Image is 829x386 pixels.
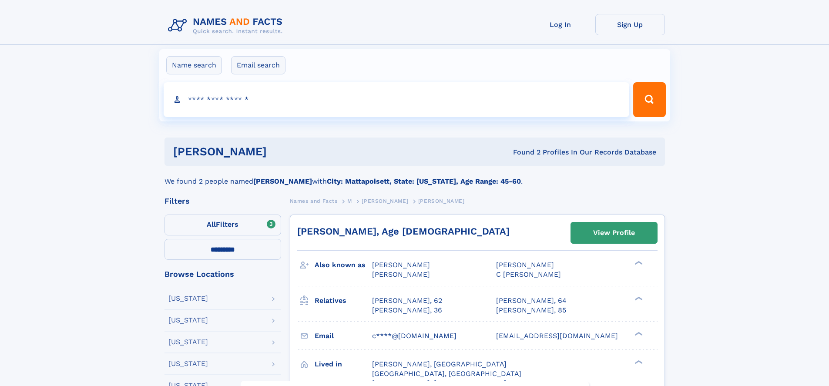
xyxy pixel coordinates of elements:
[315,293,372,308] h3: Relatives
[362,195,408,206] a: [PERSON_NAME]
[372,261,430,269] span: [PERSON_NAME]
[390,148,656,157] div: Found 2 Profiles In Our Records Database
[633,295,643,301] div: ❯
[164,14,290,37] img: Logo Names and Facts
[633,260,643,266] div: ❯
[496,261,554,269] span: [PERSON_NAME]
[231,56,285,74] label: Email search
[571,222,657,243] a: View Profile
[593,223,635,243] div: View Profile
[164,215,281,235] label: Filters
[526,14,595,35] a: Log In
[168,317,208,324] div: [US_STATE]
[347,195,352,206] a: M
[362,198,408,204] span: [PERSON_NAME]
[372,305,442,315] a: [PERSON_NAME], 36
[297,226,510,237] a: [PERSON_NAME], Age [DEMOGRAPHIC_DATA]
[207,220,216,228] span: All
[164,270,281,278] div: Browse Locations
[418,198,465,204] span: [PERSON_NAME]
[372,360,507,368] span: [PERSON_NAME], [GEOGRAPHIC_DATA]
[315,329,372,343] h3: Email
[633,359,643,365] div: ❯
[372,296,442,305] a: [PERSON_NAME], 62
[633,82,665,117] button: Search Button
[168,360,208,367] div: [US_STATE]
[496,332,618,340] span: [EMAIL_ADDRESS][DOMAIN_NAME]
[173,146,390,157] h1: [PERSON_NAME]
[496,296,567,305] a: [PERSON_NAME], 64
[290,195,338,206] a: Names and Facts
[595,14,665,35] a: Sign Up
[168,339,208,346] div: [US_STATE]
[496,270,561,279] span: C [PERSON_NAME]
[164,166,665,187] div: We found 2 people named with .
[168,295,208,302] div: [US_STATE]
[372,270,430,279] span: [PERSON_NAME]
[315,357,372,372] h3: Lived in
[166,56,222,74] label: Name search
[164,197,281,205] div: Filters
[327,177,521,185] b: City: Mattapoisett, State: [US_STATE], Age Range: 45-60
[372,369,521,378] span: [GEOGRAPHIC_DATA], [GEOGRAPHIC_DATA]
[633,331,643,336] div: ❯
[347,198,352,204] span: M
[315,258,372,272] h3: Also known as
[253,177,312,185] b: [PERSON_NAME]
[164,82,630,117] input: search input
[496,305,566,315] a: [PERSON_NAME], 85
